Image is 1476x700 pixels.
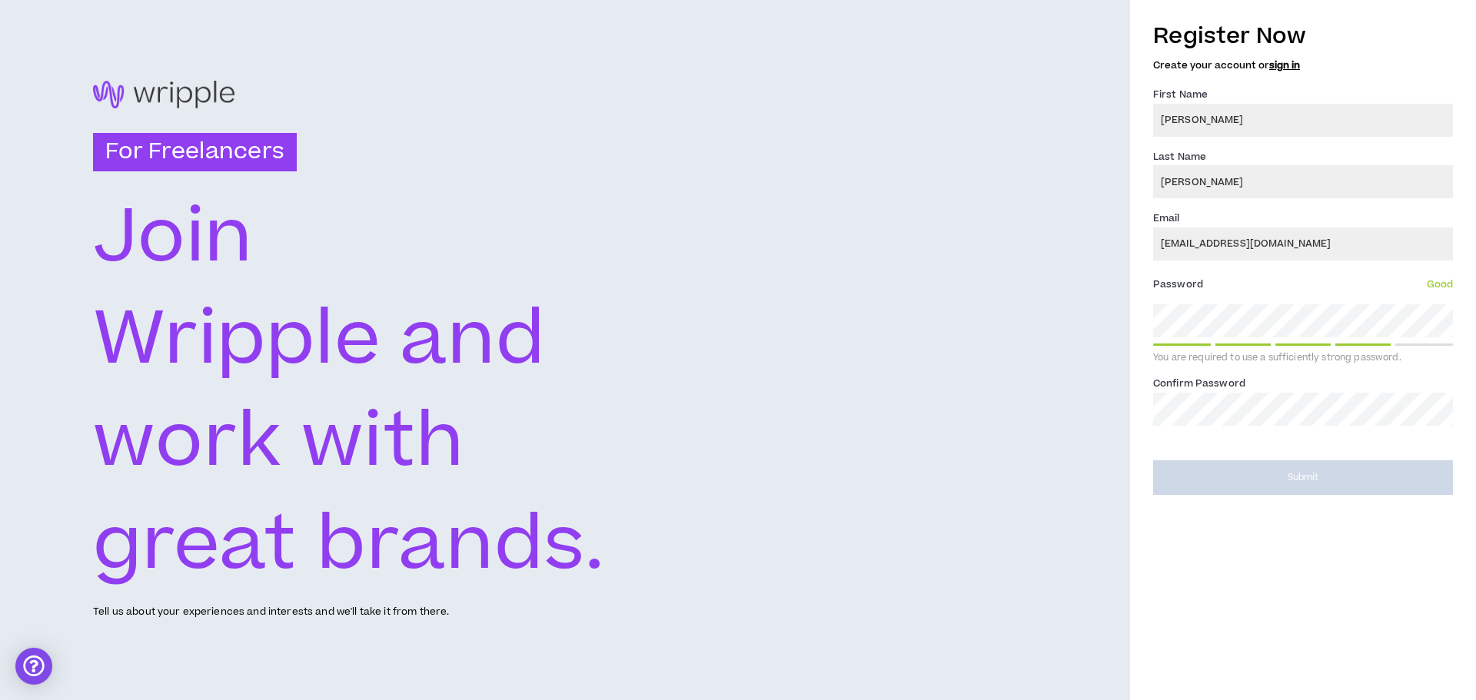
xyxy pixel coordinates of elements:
button: Submit [1153,460,1453,495]
h3: For Freelancers [93,133,297,171]
label: Confirm Password [1153,371,1245,396]
input: First name [1153,104,1453,137]
div: You are required to use a sufficiently strong password. [1153,352,1453,364]
label: Email [1153,206,1180,231]
h5: Create your account or [1153,60,1453,71]
span: Good [1427,277,1453,291]
label: First Name [1153,82,1208,107]
input: Last name [1153,165,1453,198]
text: Join [93,184,254,291]
input: Enter Email [1153,227,1453,260]
label: Last Name [1153,144,1206,169]
a: sign in [1269,58,1300,72]
text: Wripple and [93,287,547,393]
p: Tell us about your experiences and interests and we'll take it from there. [93,605,449,619]
text: great brands. [93,492,606,599]
div: Open Intercom Messenger [15,648,52,685]
span: Password [1153,277,1203,291]
text: work with [93,389,464,496]
h3: Register Now [1153,20,1453,52]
